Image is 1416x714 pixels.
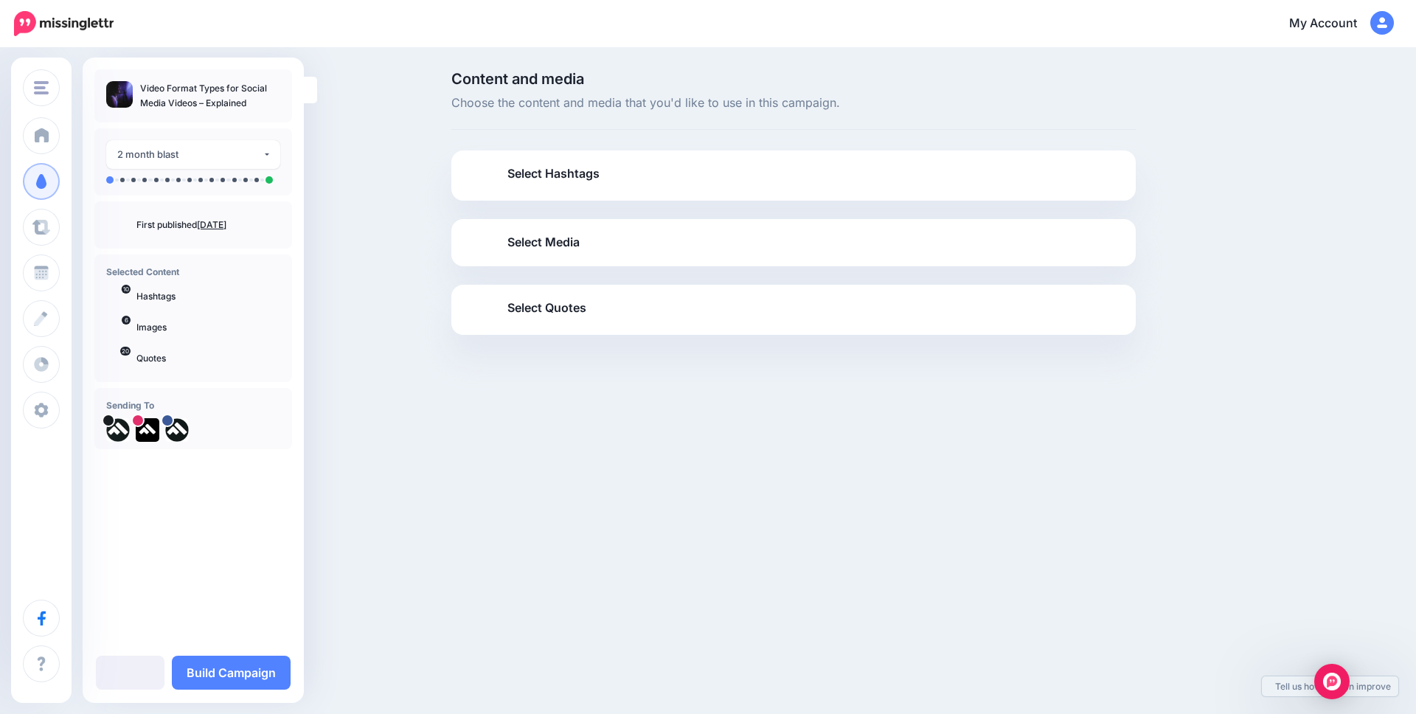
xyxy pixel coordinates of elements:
img: k4MBXQNO-89109.jpg [106,418,130,442]
span: Choose the content and media that you'd like to use in this campaign. [451,94,1136,113]
img: menu.png [34,81,49,94]
a: My Account [1274,6,1394,42]
button: 2 month blast [106,140,280,169]
img: 1eef67c9b2c210114276ec4c45cdf6d7_thumb.jpg [106,81,133,108]
p: First published [136,218,280,232]
span: 10 [122,285,131,294]
span: 20 [120,347,131,356]
h4: Sending To [106,400,280,411]
p: Hashtags [136,290,280,303]
h4: Selected Content [106,266,280,277]
img: 294912106_415209763921010_589592166690716054_n-bsa154395.png [165,418,189,442]
span: Content and media [451,72,1136,86]
a: Tell us how we can improve [1262,676,1398,696]
a: [DATE] [197,219,226,230]
a: Select Hashtags [466,162,1121,201]
img: Missinglettr [14,11,114,36]
a: Select Media [466,231,1121,254]
span: 6 [122,316,131,325]
div: 2 month blast [117,146,263,163]
img: 141581083_121038933216055_8416735884401826705_n-bsa154396.jpg [136,418,159,442]
div: Open Intercom Messenger [1314,664,1350,699]
span: Select Hashtags [507,164,600,184]
p: Quotes [136,352,280,365]
p: Video Format Types for Social Media Videos – Explained [140,81,280,111]
a: Select Quotes [466,297,1121,335]
span: Select Media [507,232,580,252]
span: Select Quotes [507,298,586,318]
p: Images [136,321,280,334]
